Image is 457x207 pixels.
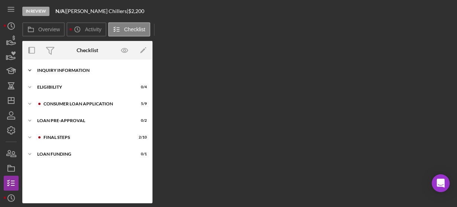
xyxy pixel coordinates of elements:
[133,118,147,123] div: 0 / 2
[108,22,150,36] button: Checklist
[44,135,128,140] div: FINAL STEPS
[38,26,60,32] label: Overview
[77,47,98,53] div: Checklist
[124,26,145,32] label: Checklist
[55,8,66,14] div: |
[66,8,128,14] div: [PERSON_NAME] Chillers |
[133,85,147,89] div: 0 / 4
[44,102,128,106] div: Consumer Loan Application
[67,22,106,36] button: Activity
[128,8,144,14] span: $2,200
[22,7,49,16] div: In Review
[85,26,101,32] label: Activity
[37,118,128,123] div: Loan Pre-Approval
[133,135,147,140] div: 2 / 10
[37,85,128,89] div: Eligibility
[22,22,65,36] button: Overview
[55,8,65,14] b: N/A
[432,174,450,192] div: Open Intercom Messenger
[133,152,147,156] div: 0 / 1
[133,102,147,106] div: 5 / 9
[37,68,143,73] div: Inquiry Information
[37,152,128,156] div: Loan Funding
